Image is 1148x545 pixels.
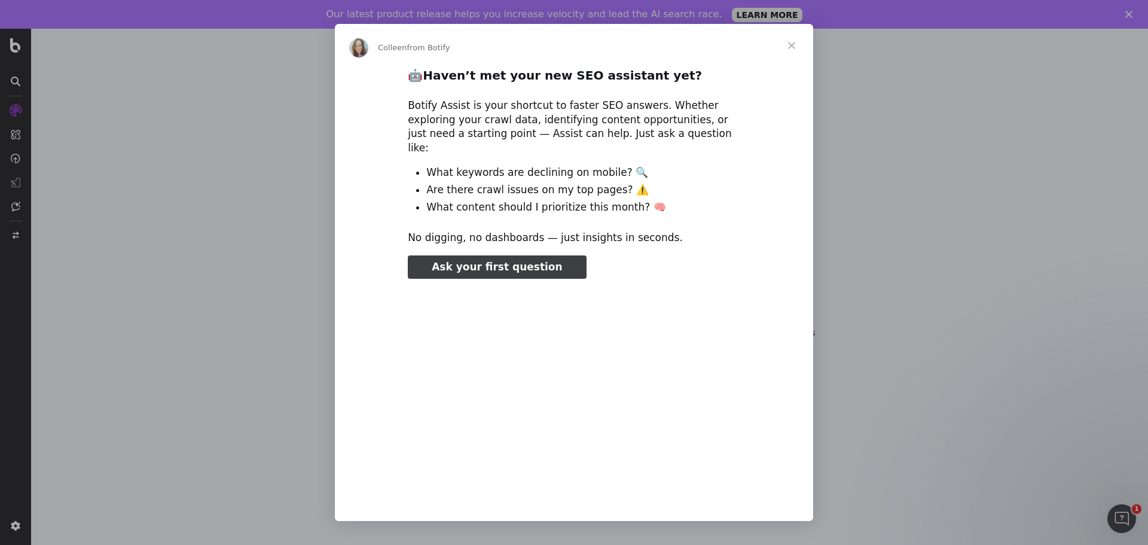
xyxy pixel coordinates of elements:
li: Are there crawl issues on my top pages? ⚠️ [426,183,740,197]
div: Botify Assist is your shortcut to faster SEO answers. Whether exploring your crawl data, identify... [408,99,740,156]
span: Close [770,24,813,67]
span: from Botify [407,43,450,52]
a: Ask your first question [408,255,586,279]
li: What content should I prioritize this month? 🧠 [426,200,740,215]
li: What keywords are declining on mobile? 🔍 [426,166,740,180]
div: Close [1125,11,1137,18]
span: Colleen [378,43,407,52]
div: Our latest product release helps you increase velocity and lead the AI search race. [326,8,722,20]
div: No digging, no dashboards — just insights in seconds. [408,231,740,245]
img: Profile image for Colleen [349,38,368,57]
h2: 🤖 [408,68,740,90]
a: LEARN MORE [732,8,803,22]
b: Haven’t met your new SEO assistant yet? [423,68,702,83]
span: Ask your first question [432,261,562,273]
video: Play video [325,289,823,538]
